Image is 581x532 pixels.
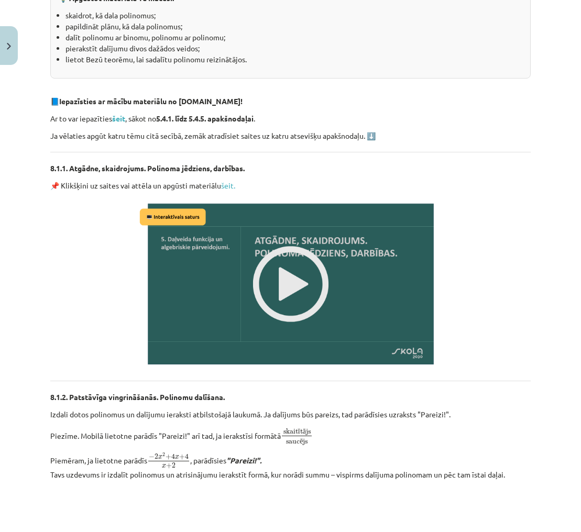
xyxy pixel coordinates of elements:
p: Ja vēlaties apgūt katru tēmu citā secībā, zemāk atradīsiet saites uz katru atsevišķu apakšnodaļu. ⬇️ [50,130,531,141]
a: šeit. [221,181,235,190]
span: js [306,431,311,434]
span: sauc [286,441,300,444]
span: ī [298,431,300,434]
img: icon-close-lesson-0947bae3869378f0d4975bcd49f059093ad1ed9edebbc8119c70593378902aed.svg [7,43,11,50]
p: Piezīme. Mobilā lietotne parādīs "Pareizi!" arī tad, ja ierakstīsi formātā [50,426,531,446]
span: + [166,455,171,460]
strong: 8.1.2. Patstāvīga vingrināšanās. Polinomu dalīšana. [50,392,225,402]
p: Izdali dotos polinomus un dalījumu ieraksti atbilstošajā laukumā. Ja dalījums būs pareizs, tad pa... [50,409,531,420]
span: js [303,441,308,444]
li: pierakstīt dalījumu divos dažādos veidos; [65,43,522,54]
p: 📘 [50,96,531,107]
span: 2 [155,454,158,459]
li: lietot Bezū teorēmu, lai sadalītu polinomu reizinātājos. [65,54,522,65]
strong: 8.1.1. Atgādne, skaidrojums. Polinoma jēdziens, darbības. [50,163,245,173]
strong: Iepazīsties ar mācību materiālu no [DOMAIN_NAME]! [59,96,243,106]
span: 4 [171,453,175,459]
span: x [175,456,179,459]
span: − [149,455,155,460]
span: ā [303,431,306,434]
span: + [166,463,172,469]
a: šeit [112,114,125,123]
li: dalīt polinomu ar binomu, polinomu ar polinomu; [65,32,522,43]
span: 4 [185,453,189,459]
i: Pareizi! [230,456,256,465]
li: papildināt plānu, kā dala polinomus; [65,21,522,32]
span: 2 [172,463,176,468]
span: x [162,465,166,469]
p: 📌 Klikšķini uz saites vai attēla un apgūsti materiālu [50,180,531,191]
p: Piemēram, ja lietotne parādīs , parādīsies Tavs uzdevums ir izdalīt polinomus un atrisinājumu ier... [50,452,531,480]
span: 2 [162,453,165,457]
li: skaidrot, kā dala polinomus; [65,10,522,21]
p: Ar to var iepazīties , sākot no . [50,113,531,124]
span: t [300,431,303,434]
span: + [179,455,185,460]
span: ē [300,441,303,444]
b: " ". [226,456,261,465]
strong: 5.4.1. līdz 5.4.5. apakšnodaļai [156,114,254,123]
span: x [158,456,162,459]
span: skait [283,431,298,434]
